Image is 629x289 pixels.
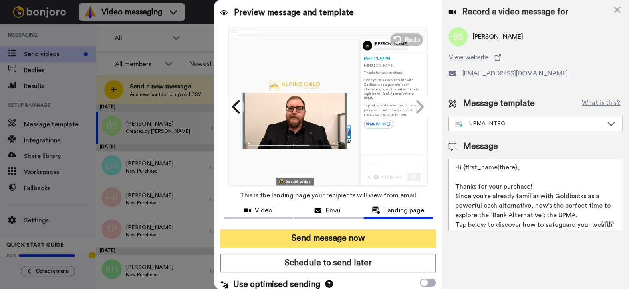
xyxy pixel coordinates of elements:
[448,53,623,62] a: View website
[364,103,424,117] p: Tap below to discover how to safeguard your wealth and make your precious metals work smarter for...
[242,140,347,149] img: player-controls-full.svg
[364,56,424,60] div: [PERSON_NAME]
[364,71,424,75] p: Thanks for your purchase!
[220,229,436,248] button: Send message now
[325,206,341,215] span: Email
[240,187,416,204] span: This is the landing page your recipients will view from email
[364,78,424,100] p: Since you're already familiar with Goldbacks as a powerful cash alternative, now’s the perfect ti...
[384,206,424,215] span: Landing page
[286,180,298,183] div: Sent with
[364,120,393,128] a: UPMA INTRO
[279,179,283,184] img: Bonjoro Logo
[220,254,436,272] button: Schedule to send later
[364,158,424,182] img: reply-preview.svg
[455,121,463,127] img: nextgen-template.svg
[364,63,424,67] p: Hi [PERSON_NAME] ,
[300,180,310,183] div: bonjoro
[463,141,498,153] span: Message
[448,53,488,62] span: View website
[255,206,272,215] span: Video
[462,69,567,78] span: [EMAIL_ADDRESS][DOMAIN_NAME]
[579,98,623,110] button: What is this?
[448,159,623,231] textarea: Hi {first_name|there}, Thanks for your purchase! Since you're already familiar with Goldbacks as ...
[455,120,603,128] div: UPMA INTRO
[463,98,534,110] span: Message template
[269,81,320,90] img: d0a47b8c-7aba-49c7-b0f1-4494c27ba45a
